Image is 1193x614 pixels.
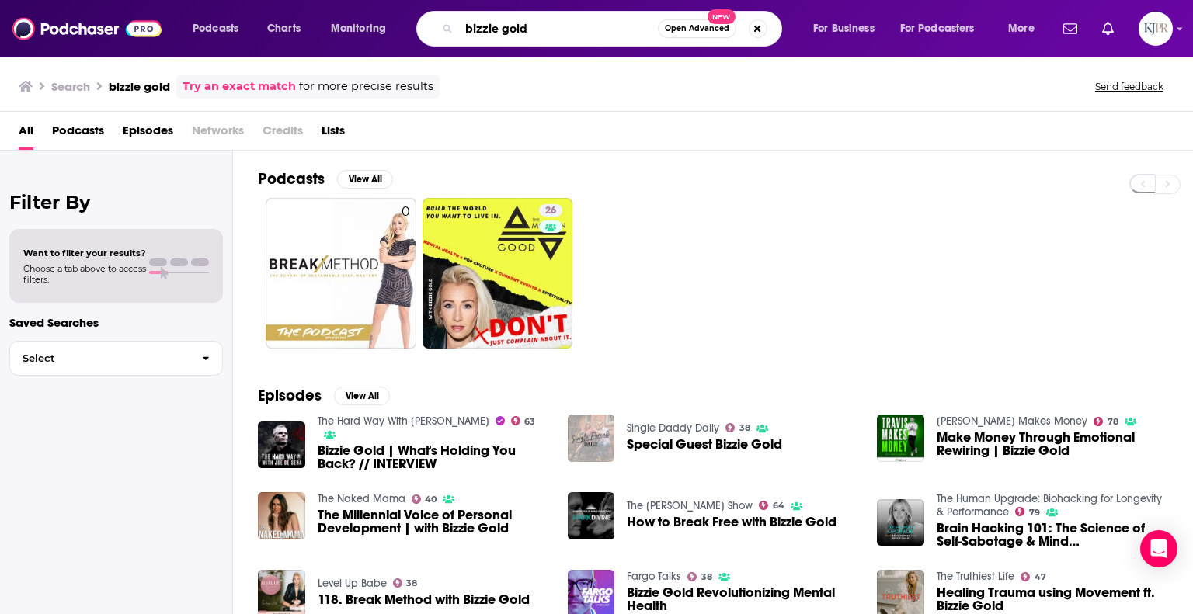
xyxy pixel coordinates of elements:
a: The Mark Divine Show [627,499,753,512]
button: Send feedback [1090,80,1168,93]
span: Special Guest Bizzie Gold [627,438,782,451]
span: Logged in as KJPRpodcast [1139,12,1173,46]
div: Open Intercom Messenger [1140,530,1177,567]
span: 78 [1108,418,1118,425]
a: 38 [687,572,712,581]
a: Show notifications dropdown [1096,16,1120,42]
a: Fargo Talks [627,570,681,583]
a: 79 [1015,507,1040,516]
span: Choose a tab above to access filters. [23,263,146,285]
img: User Profile [1139,12,1173,46]
button: Show profile menu [1139,12,1173,46]
a: 40 [412,494,437,504]
button: Select [9,341,223,376]
span: Podcasts [193,18,238,40]
h3: Search [51,79,90,94]
a: 38 [725,423,750,432]
img: Podchaser - Follow, Share and Rate Podcasts [12,14,162,43]
a: 64 [759,501,784,510]
span: 38 [739,425,750,432]
a: Try an exact match [183,78,296,95]
h2: Filter By [9,191,223,213]
h3: bizzie gold [109,79,170,94]
img: Brain Hacking 101: The Science of Self-Sabotage & Mind Reprogramming | Bizzie Gold [877,499,924,546]
a: PodcastsView All [258,169,393,189]
a: Bizzie Gold Revolutionizing Mental Health [627,586,858,612]
a: Charts [257,16,310,41]
button: open menu [890,16,997,41]
button: View All [334,387,390,405]
button: open menu [320,16,406,41]
span: 64 [773,502,784,509]
span: 38 [406,580,417,587]
span: 63 [524,418,535,425]
a: Show notifications dropdown [1057,16,1083,42]
span: Want to filter your results? [23,248,146,258]
a: Healing Trauma using Movement ft. Bizzie Gold [937,586,1168,612]
a: Single Daddy Daily [627,421,719,435]
button: open menu [182,16,259,41]
a: 0 [266,198,416,349]
input: Search podcasts, credits, & more... [459,16,658,41]
a: Bizzie Gold | What's Holding You Back? // INTERVIEW [318,444,549,470]
a: 78 [1094,417,1118,426]
span: Monitoring [331,18,386,40]
button: open menu [802,16,894,41]
span: Open Advanced [665,25,729,33]
span: More [1008,18,1035,40]
img: Bizzie Gold | What's Holding You Back? // INTERVIEW [258,421,305,469]
span: Networks [192,118,244,150]
a: EpisodesView All [258,386,390,405]
span: 40 [425,496,437,503]
button: Open AdvancedNew [658,19,736,38]
a: Episodes [123,118,173,150]
img: Special Guest Bizzie Gold [568,415,615,462]
a: Podcasts [52,118,104,150]
a: Travis Makes Money [937,415,1087,428]
img: The Millennial Voice of Personal Development | with Bizzie Gold [258,492,305,539]
a: The Naked Mama [318,492,405,505]
a: All [19,118,33,150]
span: for more precise results [299,78,433,95]
a: The Hard Way With Joe De Sena [318,415,489,428]
p: Saved Searches [9,315,223,330]
a: The Human Upgrade: Biohacking for Longevity & Performance [937,492,1162,519]
a: Make Money Through Emotional Rewiring | Bizzie Gold [937,431,1168,457]
a: 118. Break Method with Bizzie Gold [318,593,530,606]
span: 79 [1029,509,1040,516]
span: 47 [1035,574,1046,581]
a: The Truthiest Life [937,570,1014,583]
h2: Podcasts [258,169,325,189]
a: How to Break Free with Bizzie Gold [568,492,615,539]
div: 0 [402,204,410,342]
a: 38 [393,578,418,588]
a: 26 [539,204,562,217]
a: Make Money Through Emotional Rewiring | Bizzie Gold [877,415,924,462]
span: Select [10,353,190,363]
span: Credits [263,118,303,150]
a: How to Break Free with Bizzie Gold [627,515,836,529]
a: The Millennial Voice of Personal Development | with Bizzie Gold [318,508,549,535]
span: New [708,9,736,24]
span: For Podcasters [900,18,975,40]
a: Level Up Babe [318,577,387,590]
button: View All [337,170,393,189]
span: Brain Hacking 101: The Science of Self-Sabotage & Mind Reprogramming | Bizzie Gold [937,522,1168,548]
a: 63 [511,416,536,425]
a: Lists [322,118,345,150]
a: 47 [1021,572,1046,581]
